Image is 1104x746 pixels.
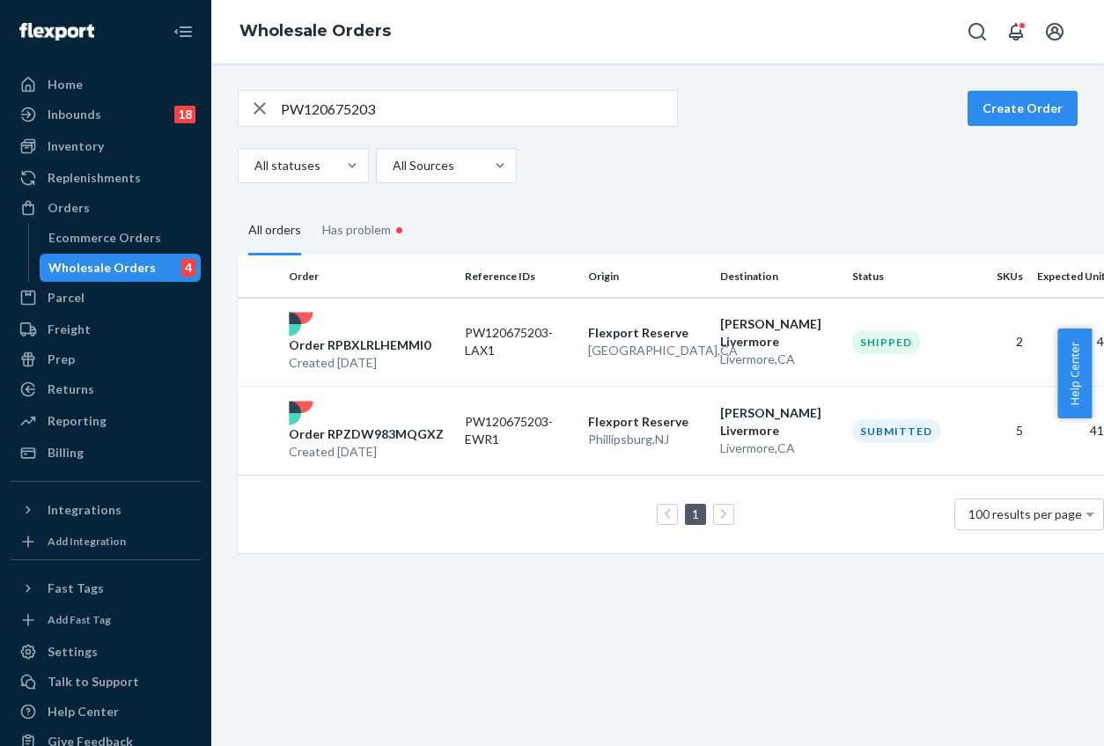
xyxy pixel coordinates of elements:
div: Help Center [48,703,119,720]
a: Returns [11,375,201,403]
div: Home [48,76,83,93]
div: Add Fast Tag [48,612,111,627]
p: Phillipsburg , NJ [588,431,706,448]
div: Integrations [48,501,121,519]
p: PW120675203-LAX1 [465,324,574,359]
div: • [391,218,408,241]
div: Prep [48,351,75,368]
iframe: Opens a widget where you can chat to one of our agents [990,693,1086,737]
p: Flexport Reserve [588,413,706,431]
div: Replenishments [48,169,141,187]
p: Flexport Reserve [588,324,706,342]
a: Prep [11,345,201,373]
a: Home [11,70,201,99]
div: Orders [48,199,90,217]
th: Origin [581,255,713,298]
a: Billing [11,439,201,467]
div: Fast Tags [48,580,104,597]
td: 2 [968,298,1030,387]
input: All Sources [391,157,393,174]
a: Reporting [11,407,201,435]
img: flexport logo [289,312,313,336]
p: Created [DATE] [289,354,431,372]
div: Has problem [322,204,408,255]
div: Settings [48,643,98,661]
div: Ecommerce Orders [48,229,161,247]
button: Open notifications [998,14,1034,49]
img: Flexport logo [19,23,94,41]
td: 5 [968,387,1030,476]
p: [PERSON_NAME] Livermore [720,404,838,439]
a: Parcel [11,284,201,312]
a: Help Center [11,698,201,726]
div: Submitted [852,419,940,443]
th: Destination [713,255,845,298]
button: Open account menu [1037,14,1072,49]
p: [PERSON_NAME] Livermore [720,315,838,351]
p: Order RPZDW983MQGXZ [289,425,444,443]
div: Parcel [48,289,85,307]
div: Billing [48,444,84,462]
th: Order [282,255,458,298]
p: PW120675203-EWR1 [465,413,574,448]
a: Ecommerce Orders [40,224,202,252]
div: All orders [248,207,301,255]
input: Search orders [281,91,677,126]
div: Shipped [852,330,920,354]
div: Inbounds [48,106,101,123]
div: Freight [48,321,91,338]
button: Fast Tags [11,574,201,602]
input: All statuses [253,157,254,174]
button: Integrations [11,496,201,524]
button: Create Order [968,91,1078,126]
div: Talk to Support [48,673,139,691]
p: Livermore , CA [720,351,838,368]
div: 4 [181,259,195,277]
a: Add Integration [11,531,201,552]
div: Returns [48,380,94,398]
div: Wholesale Orders [48,259,156,277]
button: Close Navigation [166,14,201,49]
div: Add Integration [48,534,126,549]
button: Open Search Box [960,14,995,49]
th: Status [845,255,968,298]
button: Help Center [1057,329,1092,418]
th: Reference IDs [458,255,581,298]
div: Inventory [48,137,104,155]
a: Orders [11,194,201,222]
button: Talk to Support [11,668,201,696]
a: Page 1 is your current page [688,506,703,521]
a: Wholesale Orders [239,21,391,41]
a: Inventory [11,132,201,160]
span: 100 results per page [968,506,1082,521]
a: Add Fast Tag [11,609,201,631]
p: Livermore , CA [720,439,838,457]
th: SKUs [968,255,1030,298]
div: 18 [174,106,195,123]
a: Inbounds18 [11,100,201,129]
ol: breadcrumbs [225,6,405,57]
a: Freight [11,315,201,343]
p: Created [DATE] [289,443,444,461]
div: Reporting [48,412,107,430]
a: Wholesale Orders4 [40,254,202,282]
img: flexport logo [289,401,313,425]
a: Replenishments [11,164,201,192]
a: Settings [11,638,201,666]
p: [GEOGRAPHIC_DATA] , CA [588,342,706,359]
p: Order RPBXLRLHEMMI0 [289,336,431,354]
